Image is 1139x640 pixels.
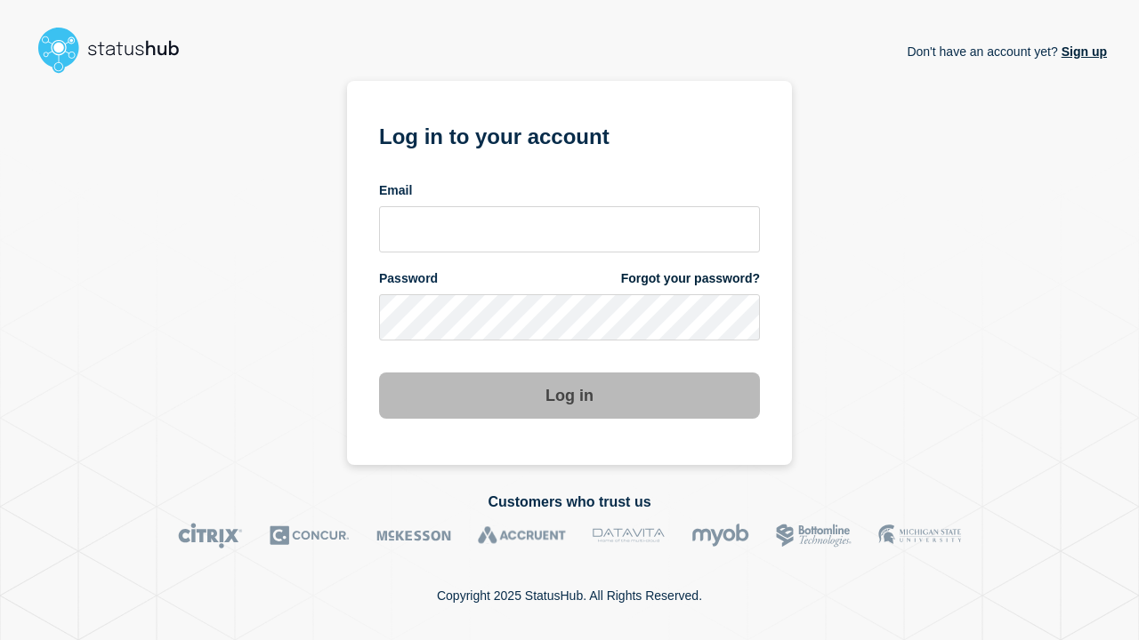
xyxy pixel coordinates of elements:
[379,270,438,287] span: Password
[178,523,243,548] img: Citrix logo
[379,372,760,419] button: Log in
[691,523,749,548] img: myob logo
[270,523,350,548] img: Concur logo
[376,523,451,548] img: McKesson logo
[1058,44,1107,59] a: Sign up
[478,523,566,548] img: Accruent logo
[907,30,1107,73] p: Don't have an account yet?
[379,294,760,340] input: password input
[379,206,760,252] input: email input
[32,494,1107,510] h2: Customers who trust us
[437,588,702,603] p: Copyright 2025 StatusHub. All Rights Reserved.
[776,523,852,548] img: Bottomline logo
[878,523,961,548] img: MSU logo
[379,182,412,199] span: Email
[32,21,201,78] img: StatusHub logo
[621,270,760,287] a: Forgot your password?
[593,523,665,548] img: DataVita logo
[379,118,760,151] h1: Log in to your account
